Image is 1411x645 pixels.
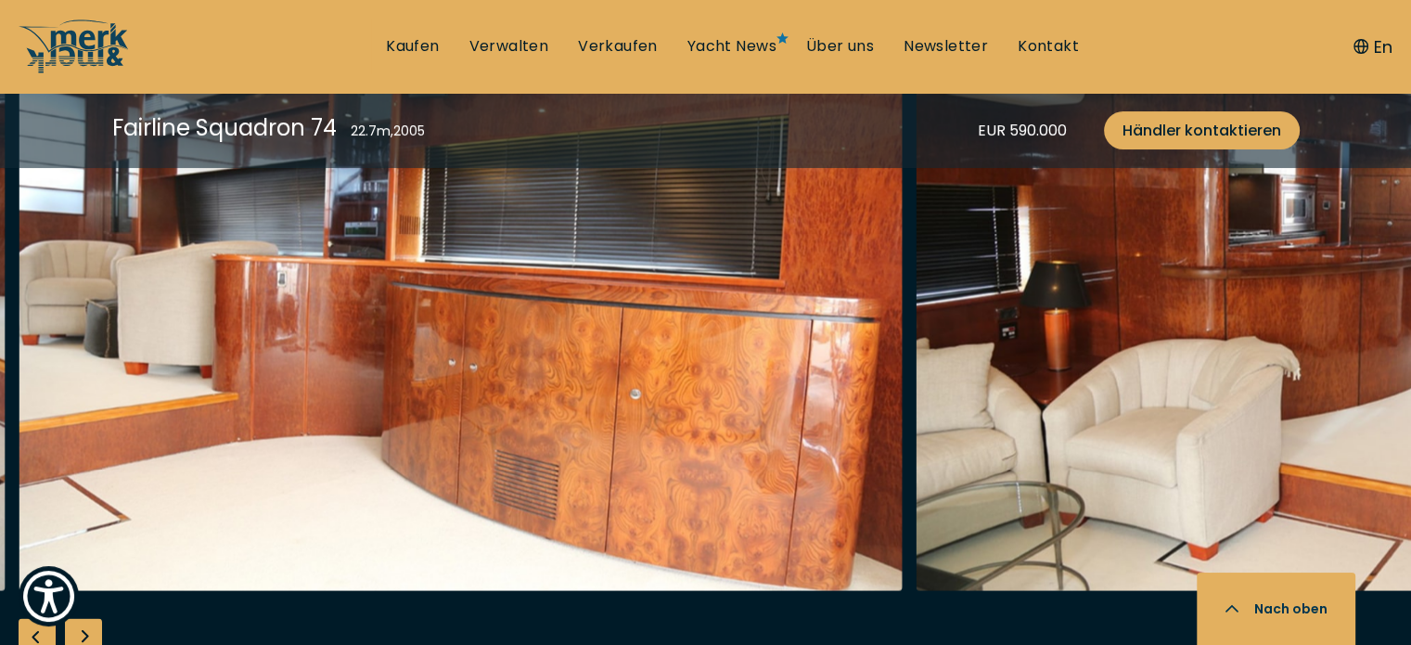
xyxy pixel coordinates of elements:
[469,36,549,57] a: Verwalten
[1197,573,1355,645] button: Nach oben
[351,122,425,141] div: 22.7 m , 2005
[687,36,776,57] a: Yacht News
[806,36,874,57] a: Über uns
[1122,119,1281,142] span: Händler kontaktieren
[19,566,79,626] button: Show Accessibility Preferences
[978,119,1067,142] div: EUR 590.000
[112,111,337,144] div: Fairline Squadron 74
[386,36,439,57] a: Kaufen
[904,36,988,57] a: Newsletter
[1018,36,1079,57] a: Kontakt
[1104,111,1300,149] a: Händler kontaktieren
[1353,34,1392,59] button: En
[578,36,658,57] a: Verkaufen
